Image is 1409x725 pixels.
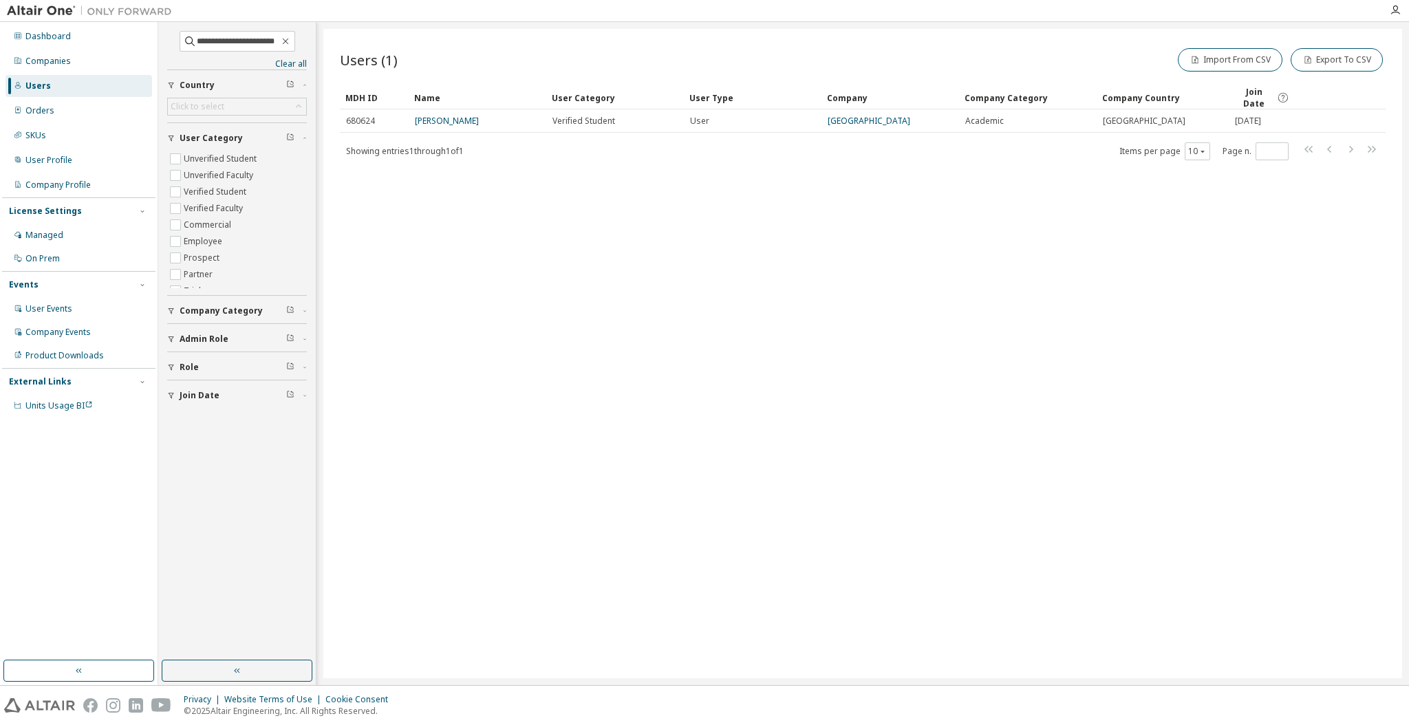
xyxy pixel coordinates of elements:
[346,145,464,157] span: Showing entries 1 through 1 of 1
[184,217,234,233] label: Commercial
[129,698,143,713] img: linkedin.svg
[1103,116,1185,127] span: [GEOGRAPHIC_DATA]
[25,155,72,166] div: User Profile
[25,253,60,264] div: On Prem
[689,87,816,109] div: User Type
[286,390,294,401] span: Clear filter
[9,279,39,290] div: Events
[965,87,1091,109] div: Company Category
[286,362,294,373] span: Clear filter
[1188,146,1207,157] button: 10
[286,80,294,91] span: Clear filter
[83,698,98,713] img: facebook.svg
[25,31,71,42] div: Dashboard
[25,105,54,116] div: Orders
[25,400,93,411] span: Units Usage BI
[7,4,179,18] img: Altair One
[167,324,307,354] button: Admin Role
[1234,86,1273,109] span: Join Date
[414,87,541,109] div: Name
[1223,142,1289,160] span: Page n.
[1102,87,1223,109] div: Company Country
[415,115,479,127] a: [PERSON_NAME]
[1235,116,1261,127] span: [DATE]
[171,101,224,112] div: Click to select
[25,350,104,361] div: Product Downloads
[184,200,246,217] label: Verified Faculty
[180,334,228,345] span: Admin Role
[184,184,249,200] label: Verified Student
[9,376,72,387] div: External Links
[184,283,204,299] label: Trial
[325,694,396,705] div: Cookie Consent
[184,266,215,283] label: Partner
[552,87,678,109] div: User Category
[1277,91,1289,104] svg: Date when the user was first added or directly signed up. If the user was deleted and later re-ad...
[184,151,259,167] label: Unverified Student
[25,180,91,191] div: Company Profile
[345,87,403,109] div: MDH ID
[25,230,63,241] div: Managed
[184,705,396,717] p: © 2025 Altair Engineering, Inc. All Rights Reserved.
[25,56,71,67] div: Companies
[1178,48,1282,72] button: Import From CSV
[25,327,91,338] div: Company Events
[1119,142,1210,160] span: Items per page
[340,50,398,69] span: Users (1)
[180,362,199,373] span: Role
[25,303,72,314] div: User Events
[690,116,709,127] span: User
[25,80,51,91] div: Users
[167,58,307,69] a: Clear all
[167,123,307,153] button: User Category
[4,698,75,713] img: altair_logo.svg
[184,167,256,184] label: Unverified Faculty
[965,116,1004,127] span: Academic
[167,296,307,326] button: Company Category
[167,70,307,100] button: Country
[184,250,222,266] label: Prospect
[180,390,219,401] span: Join Date
[151,698,171,713] img: youtube.svg
[828,115,910,127] a: [GEOGRAPHIC_DATA]
[180,305,263,316] span: Company Category
[346,116,375,127] span: 680624
[167,380,307,411] button: Join Date
[180,80,215,91] span: Country
[286,305,294,316] span: Clear filter
[167,352,307,382] button: Role
[184,233,225,250] label: Employee
[168,98,306,115] div: Click to select
[9,206,82,217] div: License Settings
[184,694,224,705] div: Privacy
[180,133,243,144] span: User Category
[1291,48,1383,72] button: Export To CSV
[827,87,954,109] div: Company
[224,694,325,705] div: Website Terms of Use
[106,698,120,713] img: instagram.svg
[25,130,46,141] div: SKUs
[286,133,294,144] span: Clear filter
[552,116,615,127] span: Verified Student
[286,334,294,345] span: Clear filter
